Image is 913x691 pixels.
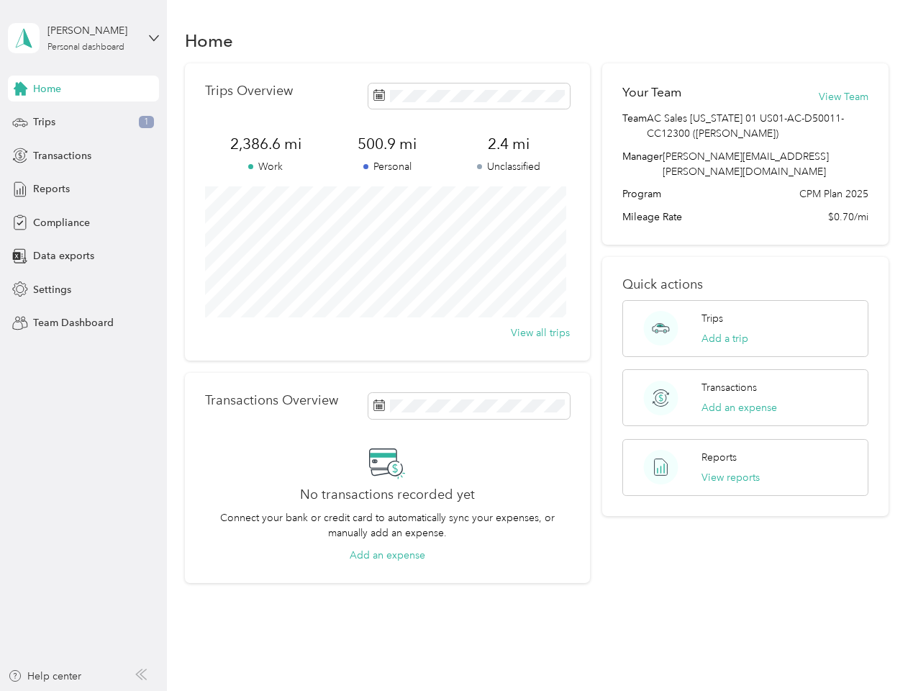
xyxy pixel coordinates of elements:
p: Transactions Overview [205,393,338,408]
span: 500.9 mi [327,134,448,154]
span: Reports [33,181,70,197]
button: View Team [819,89,868,104]
p: Work [205,159,327,174]
span: 2.4 mi [448,134,570,154]
p: Trips Overview [205,83,293,99]
span: Home [33,81,61,96]
span: Mileage Rate [622,209,682,225]
p: Transactions [701,380,757,395]
p: Personal [327,159,448,174]
h2: No transactions recorded yet [300,487,475,502]
span: AC Sales [US_STATE] 01 US01-AC-D50011-CC12300 ([PERSON_NAME]) [647,111,868,141]
span: Compliance [33,215,90,230]
button: Add an expense [701,400,777,415]
span: Team Dashboard [33,315,114,330]
span: 2,386.6 mi [205,134,327,154]
span: Team [622,111,647,141]
h2: Your Team [622,83,681,101]
span: $0.70/mi [828,209,868,225]
span: Data exports [33,248,94,263]
button: Help center [8,669,81,684]
span: Program [622,186,661,202]
span: [PERSON_NAME][EMAIL_ADDRESS][PERSON_NAME][DOMAIN_NAME] [663,150,829,178]
span: Trips [33,114,55,130]
button: Add an expense [350,548,425,563]
span: Manager [622,149,663,179]
button: Add a trip [701,331,748,346]
span: 1 [139,116,154,129]
p: Reports [701,450,737,465]
span: CPM Plan 2025 [799,186,868,202]
p: Unclassified [448,159,570,174]
span: Transactions [33,148,91,163]
iframe: Everlance-gr Chat Button Frame [832,610,913,691]
p: Quick actions [622,277,868,292]
button: View reports [701,470,760,485]
span: Settings [33,282,71,297]
button: View all trips [511,325,570,340]
p: Trips [701,311,723,326]
div: [PERSON_NAME] [47,23,137,38]
div: Personal dashboard [47,43,124,52]
h1: Home [185,33,233,48]
p: Connect your bank or credit card to automatically sync your expenses, or manually add an expense. [205,510,570,541]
